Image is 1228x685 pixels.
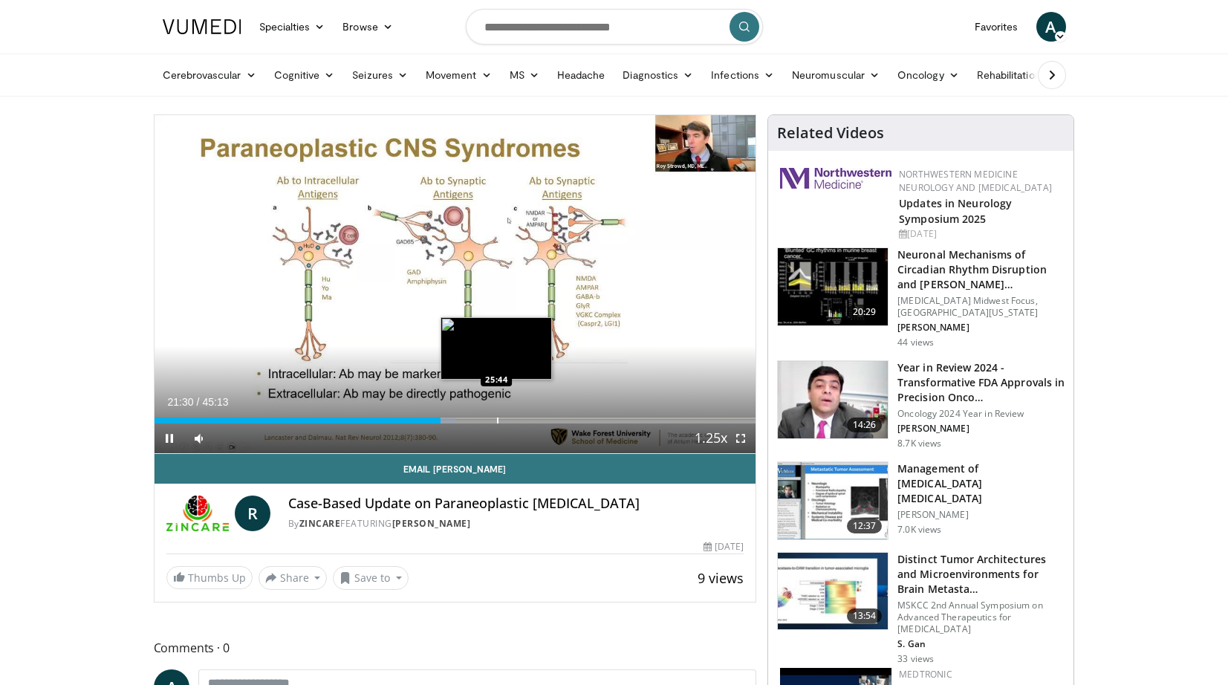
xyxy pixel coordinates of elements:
[299,517,341,530] a: ZINCARE
[155,115,756,454] video-js: Video Player
[847,305,883,319] span: 20:29
[897,295,1065,319] p: [MEDICAL_DATA] Midwest Focus, [GEOGRAPHIC_DATA][US_STATE]
[778,248,888,325] img: 3e0486a5-0605-4c74-954b-542554f8cfe9.150x105_q85_crop-smart_upscale.jpg
[202,396,228,408] span: 45:13
[897,360,1065,405] h3: Year in Review 2024 - Transformative FDA Approvals in Precision Onco…
[897,600,1065,635] p: MSKCC 2nd Annual Symposium on Advanced Therapeutics for [MEDICAL_DATA]
[777,247,1065,348] a: 20:29 Neuronal Mechanisms of Circadian Rhythm Disruption and [PERSON_NAME]… [MEDICAL_DATA] Midwes...
[966,12,1027,42] a: Favorites
[265,60,344,90] a: Cognitive
[847,418,883,432] span: 14:26
[897,552,1065,597] h3: Distinct Tumor Architectures and Microenvironments for Brain Metasta…
[897,423,1065,435] p: [PERSON_NAME]
[614,60,702,90] a: Diagnostics
[154,60,265,90] a: Cerebrovascular
[333,566,409,590] button: Save to
[897,337,934,348] p: 44 views
[168,396,194,408] span: 21:30
[847,608,883,623] span: 13:54
[548,60,614,90] a: Headache
[899,168,1052,194] a: Northwestern Medicine Neurology and [MEDICAL_DATA]
[197,396,200,408] span: /
[235,496,270,531] a: R
[154,638,757,658] span: Comments 0
[780,168,891,189] img: 2a462fb6-9365-492a-ac79-3166a6f924d8.png.150x105_q85_autocrop_double_scale_upscale_version-0.2.jpg
[184,423,214,453] button: Mute
[250,12,334,42] a: Specialties
[897,509,1065,521] p: [PERSON_NAME]
[696,423,726,453] button: Playback Rate
[899,227,1062,241] div: [DATE]
[897,461,1065,506] h3: Management of [MEDICAL_DATA] [MEDICAL_DATA]
[899,668,952,681] a: Medtronic
[392,517,471,530] a: [PERSON_NAME]
[897,438,941,449] p: 8.7K views
[155,454,756,484] a: Email [PERSON_NAME]
[777,461,1065,540] a: 12:37 Management of [MEDICAL_DATA] [MEDICAL_DATA] [PERSON_NAME] 7.0K views
[897,638,1065,650] p: S. Gan
[897,408,1065,420] p: Oncology 2024 Year in Review
[968,60,1050,90] a: Rehabilitation
[783,60,888,90] a: Neuromuscular
[778,361,888,438] img: 22cacae0-80e8-46c7-b946-25cff5e656fa.150x105_q85_crop-smart_upscale.jpg
[778,553,888,630] img: ac571d95-4c49-4837-947a-7ae446b2f4c9.150x105_q85_crop-smart_upscale.jpg
[888,60,968,90] a: Oncology
[778,462,888,539] img: 794453ef-1029-426c-8d4c-227cbffecffd.150x105_q85_crop-smart_upscale.jpg
[166,566,253,589] a: Thumbs Up
[155,418,756,423] div: Progress Bar
[698,569,744,587] span: 9 views
[897,247,1065,292] h3: Neuronal Mechanisms of Circadian Rhythm Disruption and [PERSON_NAME]…
[288,517,744,530] div: By FEATURING
[441,317,552,380] img: image.jpeg
[899,196,1012,226] a: Updates in Neurology Symposium 2025
[1036,12,1066,42] a: A
[777,360,1065,449] a: 14:26 Year in Review 2024 - Transformative FDA Approvals in Precision Onco… Oncology 2024 Year in...
[777,124,884,142] h4: Related Videos
[166,496,229,531] img: ZINCARE
[288,496,744,512] h4: Case-Based Update on Paraneoplastic [MEDICAL_DATA]
[417,60,501,90] a: Movement
[777,552,1065,665] a: 13:54 Distinct Tumor Architectures and Microenvironments for Brain Metasta… MSKCC 2nd Annual Symp...
[897,524,941,536] p: 7.0K views
[501,60,548,90] a: MS
[343,60,417,90] a: Seizures
[334,12,402,42] a: Browse
[847,519,883,533] span: 12:37
[163,19,241,34] img: VuMedi Logo
[155,423,184,453] button: Pause
[704,540,744,553] div: [DATE]
[259,566,328,590] button: Share
[897,653,934,665] p: 33 views
[702,60,783,90] a: Infections
[726,423,756,453] button: Fullscreen
[466,9,763,45] input: Search topics, interventions
[897,322,1065,334] p: [PERSON_NAME]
